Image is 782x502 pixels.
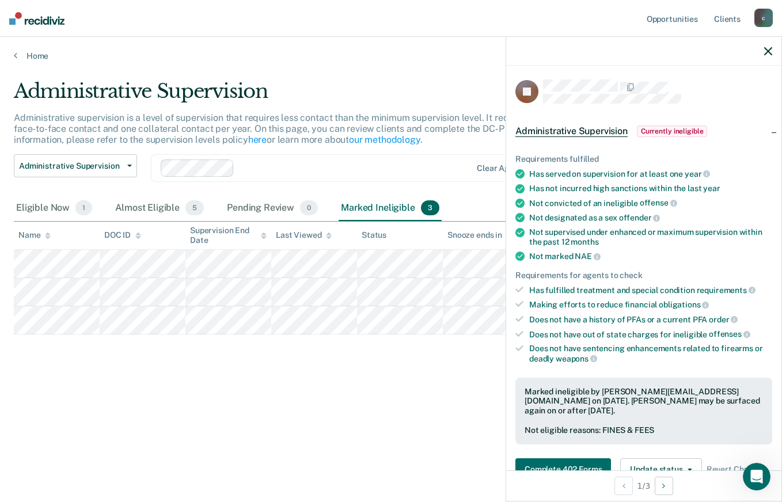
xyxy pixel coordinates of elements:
button: Complete 402 Forms [515,458,611,481]
div: Pending Review [225,196,320,221]
iframe: Intercom live chat [743,463,770,490]
div: Does not have out of state charges for ineligible [529,329,772,340]
button: Next Opportunity [655,477,673,495]
div: Making efforts to reduce financial [529,299,772,310]
div: Not marked [529,251,772,261]
span: NAE [575,252,600,261]
span: Revert Changes [707,465,766,474]
div: Not designated as a sex [529,212,772,223]
span: 3 [421,200,439,215]
div: Administrative SupervisionCurrently ineligible [506,113,781,150]
div: Has served on supervision for at least one [529,169,772,179]
div: Snooze ends in [447,230,513,240]
button: Previous Opportunity [614,477,633,495]
div: Does not have sentencing enhancements related to firearms or deadly [529,344,772,363]
div: Status [362,230,386,240]
div: Requirements for agents to check [515,271,772,280]
img: Recidiviz [9,12,64,25]
a: Navigate to form link [515,458,616,481]
span: weapons [556,354,597,363]
span: Currently ineligible [637,126,708,137]
div: Marked Ineligible [339,196,442,221]
a: Home [14,51,768,61]
div: Not eligible reasons: FINES & FEES [525,425,763,435]
div: Has fulfilled treatment and special condition [529,285,772,295]
span: offender [619,213,660,222]
span: 5 [185,200,204,215]
div: Not convicted of an ineligible [529,198,772,208]
span: year [703,184,720,193]
div: Does not have a history of PFAs or a current PFA order [529,314,772,325]
span: 1 [75,200,92,215]
button: Update status [620,458,701,481]
div: Requirements fulfilled [515,154,772,164]
span: Administrative Supervision [515,126,628,137]
div: Administrative Supervision [14,79,601,112]
span: months [571,237,598,246]
span: 0 [300,200,318,215]
div: Not supervised under enhanced or maximum supervision within the past 12 [529,227,772,247]
div: Supervision End Date [190,226,267,245]
span: year [685,169,710,178]
span: offenses [709,329,750,339]
div: Eligible Now [14,196,94,221]
div: Marked ineligible by [PERSON_NAME][EMAIL_ADDRESS][DOMAIN_NAME] on [DATE]. [PERSON_NAME] may be su... [525,387,763,416]
a: our methodology [349,134,420,145]
div: c [754,9,773,27]
span: obligations [659,300,709,309]
div: Name [18,230,51,240]
div: Almost Eligible [113,196,206,221]
span: requirements [697,286,756,295]
a: here [248,134,267,145]
div: 1 / 3 [506,470,781,501]
div: Last Viewed [276,230,332,240]
div: Clear agents [477,163,526,173]
div: Has not incurred high sanctions within the last [529,184,772,193]
div: DOC ID [104,230,141,240]
span: offense [640,198,677,207]
p: Administrative supervision is a level of supervision that requires less contact than the minimum ... [14,112,587,145]
span: Administrative Supervision [19,161,123,171]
